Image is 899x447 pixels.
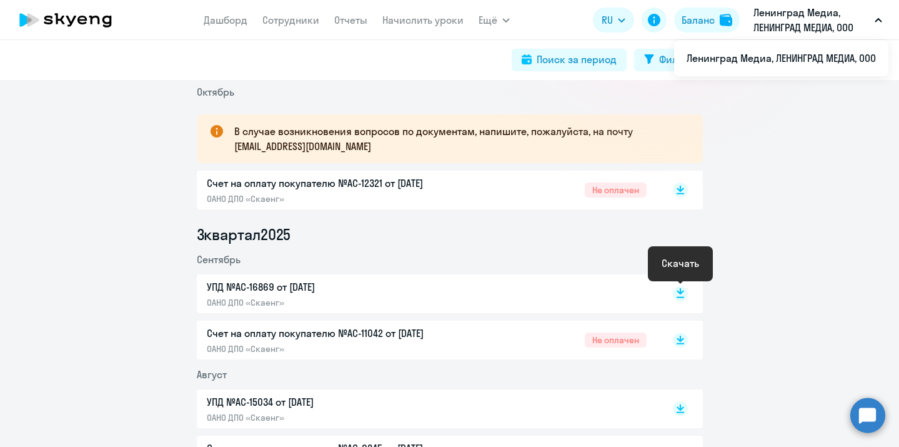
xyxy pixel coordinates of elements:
button: RU [593,8,634,33]
span: Не оплачен [585,183,647,198]
p: ОАНО ДПО «Скаенг» [207,297,469,308]
p: УПД №AC-15034 от [DATE] [207,394,469,409]
p: ОАНО ДПО «Скаенг» [207,412,469,423]
a: УПД №AC-16869 от [DATE]ОАНО ДПО «Скаенг» [207,279,647,308]
span: RU [602,13,613,28]
span: Ещё [479,13,497,28]
li: 3 квартал 2025 [197,224,703,244]
img: balance [720,14,732,26]
p: Счет на оплату покупателю №AC-12321 от [DATE] [207,176,469,191]
span: Не оплачен [585,333,647,348]
button: Балансbalance [674,8,740,33]
a: Счет на оплату покупателю №AC-12321 от [DATE]ОАНО ДПО «Скаенг»Не оплачен [207,176,647,204]
p: В случае возникновения вопросов по документам, напишите, пожалуйста, на почту [EMAIL_ADDRESS][DOM... [234,124,680,154]
div: Баланс [682,13,715,28]
span: Октябрь [197,86,234,98]
div: Фильтр [659,52,693,67]
a: Отчеты [334,14,367,26]
button: Ленинград Медиа, ЛЕНИНГРАД МЕДИА, ООО [747,5,888,35]
p: ОАНО ДПО «Скаенг» [207,193,469,204]
p: Счет на оплату покупателю №AC-11042 от [DATE] [207,326,469,341]
a: Сотрудники [262,14,319,26]
button: Поиск за период [512,49,627,71]
a: Счет на оплату покупателю №AC-11042 от [DATE]ОАНО ДПО «Скаенг»Не оплачен [207,326,647,354]
button: Ещё [479,8,510,33]
a: Начислить уроки [382,14,464,26]
p: УПД №AC-16869 от [DATE] [207,279,469,294]
a: УПД №AC-15034 от [DATE]ОАНО ДПО «Скаенг» [207,394,647,423]
p: ОАНО ДПО «Скаенг» [207,343,469,354]
ul: Ещё [674,40,888,76]
span: Сентябрь [197,253,241,266]
span: Август [197,368,227,381]
p: Ленинград Медиа, ЛЕНИНГРАД МЕДИА, ООО [753,5,870,35]
div: Поиск за период [537,52,617,67]
a: Дашборд [204,14,247,26]
div: Скачать [662,256,699,271]
button: Фильтр [634,49,703,71]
